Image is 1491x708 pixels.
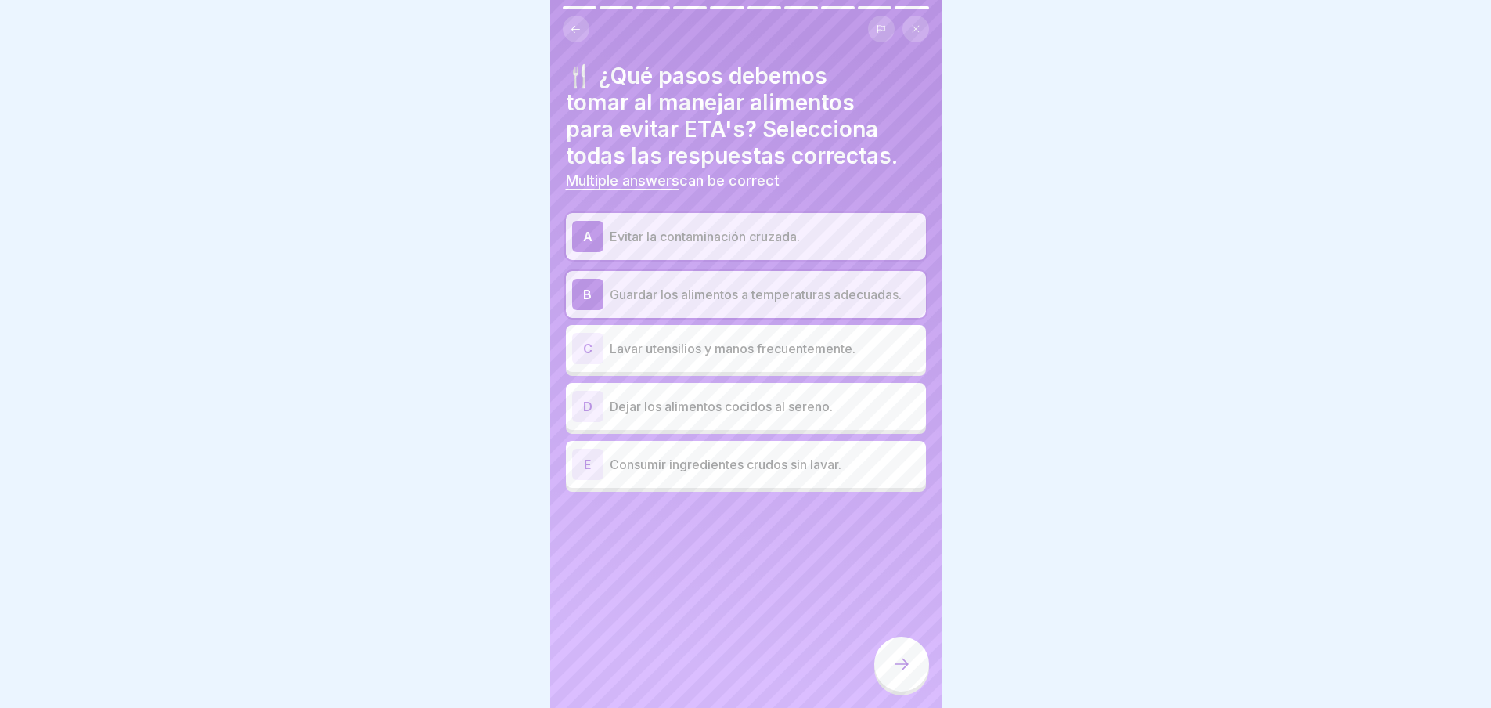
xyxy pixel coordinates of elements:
[572,391,603,422] div: D
[610,285,920,304] p: Guardar los alimentos a temperaturas adecuadas.
[572,449,603,480] div: E
[566,63,926,169] h4: 🍴 ¿Qué pasos debemos tomar al manejar alimentos para evitar ETA's? Selecciona todas las respuesta...
[572,333,603,364] div: C
[610,227,920,246] p: Evitar la contaminación cruzada.
[610,455,920,474] p: Consumir ingredientes crudos sin lavar.
[572,279,603,310] div: B
[566,172,926,190] p: can be correct
[610,397,920,416] p: Dejar los alimentos cocidos al sereno.
[572,221,603,252] div: A
[610,339,920,358] p: Lavar utensilios y manos frecuentemente.
[566,172,679,189] span: Multiple answers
